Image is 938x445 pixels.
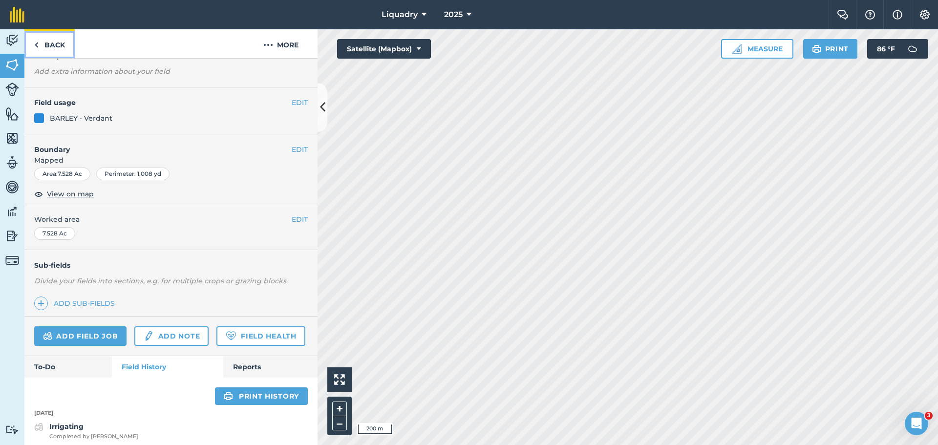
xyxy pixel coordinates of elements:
button: + [332,402,347,416]
img: svg+xml;base64,PHN2ZyB4bWxucz0iaHR0cDovL3d3dy53My5vcmcvMjAwMC9zdmciIHdpZHRoPSIxNyIgaGVpZ2h0PSIxNy... [893,9,902,21]
button: EDIT [292,144,308,155]
img: svg+xml;base64,PD94bWwgdmVyc2lvbj0iMS4wIiBlbmNvZGluZz0idXRmLTgiPz4KPCEtLSBHZW5lcmF0b3I6IEFkb2JlIE... [5,33,19,48]
h4: Boundary [24,134,292,155]
button: EDIT [292,214,308,225]
img: svg+xml;base64,PHN2ZyB4bWxucz0iaHR0cDovL3d3dy53My5vcmcvMjAwMC9zdmciIHdpZHRoPSIxOSIgaGVpZ2h0PSIyNC... [812,43,821,55]
img: svg+xml;base64,PD94bWwgdmVyc2lvbj0iMS4wIiBlbmNvZGluZz0idXRmLTgiPz4KPCEtLSBHZW5lcmF0b3I6IEFkb2JlIE... [903,39,922,59]
p: [DATE] [24,409,318,418]
div: BARLEY - Verdant [50,113,112,124]
img: svg+xml;base64,PD94bWwgdmVyc2lvbj0iMS4wIiBlbmNvZGluZz0idXRmLTgiPz4KPCEtLSBHZW5lcmF0b3I6IEFkb2JlIE... [34,421,43,433]
img: svg+xml;base64,PHN2ZyB4bWxucz0iaHR0cDovL3d3dy53My5vcmcvMjAwMC9zdmciIHdpZHRoPSIxNCIgaGVpZ2h0PSIyNC... [38,297,44,309]
img: Two speech bubbles overlapping with the left bubble in the forefront [837,10,849,20]
div: Area : 7.528 Ac [34,168,90,180]
a: Field History [112,356,223,378]
em: Add extra information about your field [34,67,170,76]
img: svg+xml;base64,PHN2ZyB4bWxucz0iaHR0cDovL3d3dy53My5vcmcvMjAwMC9zdmciIHdpZHRoPSIxOSIgaGVpZ2h0PSIyNC... [224,390,233,402]
button: Satellite (Mapbox) [337,39,431,59]
img: svg+xml;base64,PHN2ZyB4bWxucz0iaHR0cDovL3d3dy53My5vcmcvMjAwMC9zdmciIHdpZHRoPSI1NiIgaGVpZ2h0PSI2MC... [5,106,19,121]
a: Add note [134,326,209,346]
span: 2025 [444,9,463,21]
span: View on map [47,189,94,199]
button: 86 °F [867,39,928,59]
strong: Irrigating [49,422,84,431]
img: svg+xml;base64,PD94bWwgdmVyc2lvbj0iMS4wIiBlbmNvZGluZz0idXRmLTgiPz4KPCEtLSBHZW5lcmF0b3I6IEFkb2JlIE... [5,229,19,243]
img: fieldmargin Logo [10,7,24,22]
img: svg+xml;base64,PHN2ZyB4bWxucz0iaHR0cDovL3d3dy53My5vcmcvMjAwMC9zdmciIHdpZHRoPSI1NiIgaGVpZ2h0PSI2MC... [5,58,19,72]
button: EDIT [292,97,308,108]
a: Print history [215,387,308,405]
img: svg+xml;base64,PHN2ZyB4bWxucz0iaHR0cDovL3d3dy53My5vcmcvMjAwMC9zdmciIHdpZHRoPSIxOCIgaGVpZ2h0PSIyNC... [34,188,43,200]
button: View on map [34,188,94,200]
img: svg+xml;base64,PHN2ZyB4bWxucz0iaHR0cDovL3d3dy53My5vcmcvMjAwMC9zdmciIHdpZHRoPSI1NiIgaGVpZ2h0PSI2MC... [5,131,19,146]
em: Divide your fields into sections, e.g. for multiple crops or grazing blocks [34,276,286,285]
span: 3 [925,412,933,420]
a: Add field job [34,326,127,346]
img: svg+xml;base64,PHN2ZyB4bWxucz0iaHR0cDovL3d3dy53My5vcmcvMjAwMC9zdmciIHdpZHRoPSIyMCIgaGVpZ2h0PSIyNC... [263,39,273,51]
img: svg+xml;base64,PD94bWwgdmVyc2lvbj0iMS4wIiBlbmNvZGluZz0idXRmLTgiPz4KPCEtLSBHZW5lcmF0b3I6IEFkb2JlIE... [5,180,19,194]
h4: Field usage [34,97,292,108]
a: IrrigatingCompleted by [PERSON_NAME] [34,421,138,441]
img: A cog icon [919,10,931,20]
h4: Sub-fields [24,260,318,271]
img: Four arrows, one pointing top left, one top right, one bottom right and the last bottom left [334,374,345,385]
span: Worked area [34,214,308,225]
img: svg+xml;base64,PD94bWwgdmVyc2lvbj0iMS4wIiBlbmNvZGluZz0idXRmLTgiPz4KPCEtLSBHZW5lcmF0b3I6IEFkb2JlIE... [5,204,19,219]
img: A question mark icon [864,10,876,20]
span: Completed by [PERSON_NAME] [49,432,138,441]
a: Back [24,29,75,58]
span: Liquadry [382,9,418,21]
a: Field Health [216,326,305,346]
img: svg+xml;base64,PD94bWwgdmVyc2lvbj0iMS4wIiBlbmNvZGluZz0idXRmLTgiPz4KPCEtLSBHZW5lcmF0b3I6IEFkb2JlIE... [5,425,19,434]
a: Reports [223,356,318,378]
div: Perimeter : 1,008 yd [96,168,170,180]
iframe: Intercom live chat [905,412,928,435]
img: Ruler icon [732,44,742,54]
a: Add sub-fields [34,297,119,310]
button: – [332,416,347,430]
button: More [244,29,318,58]
div: 7.528 Ac [34,227,75,240]
img: svg+xml;base64,PD94bWwgdmVyc2lvbj0iMS4wIiBlbmNvZGluZz0idXRmLTgiPz4KPCEtLSBHZW5lcmF0b3I6IEFkb2JlIE... [5,155,19,170]
img: svg+xml;base64,PD94bWwgdmVyc2lvbj0iMS4wIiBlbmNvZGluZz0idXRmLTgiPz4KPCEtLSBHZW5lcmF0b3I6IEFkb2JlIE... [5,254,19,267]
span: Mapped [24,155,318,166]
img: svg+xml;base64,PHN2ZyB4bWxucz0iaHR0cDovL3d3dy53My5vcmcvMjAwMC9zdmciIHdpZHRoPSI5IiBoZWlnaHQ9IjI0Ii... [34,39,39,51]
img: svg+xml;base64,PD94bWwgdmVyc2lvbj0iMS4wIiBlbmNvZGluZz0idXRmLTgiPz4KPCEtLSBHZW5lcmF0b3I6IEFkb2JlIE... [143,330,154,342]
a: To-Do [24,356,112,378]
button: Measure [721,39,793,59]
span: 86 ° F [877,39,895,59]
button: Print [803,39,858,59]
img: svg+xml;base64,PD94bWwgdmVyc2lvbj0iMS4wIiBlbmNvZGluZz0idXRmLTgiPz4KPCEtLSBHZW5lcmF0b3I6IEFkb2JlIE... [5,83,19,96]
img: svg+xml;base64,PD94bWwgdmVyc2lvbj0iMS4wIiBlbmNvZGluZz0idXRmLTgiPz4KPCEtLSBHZW5lcmF0b3I6IEFkb2JlIE... [43,330,52,342]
